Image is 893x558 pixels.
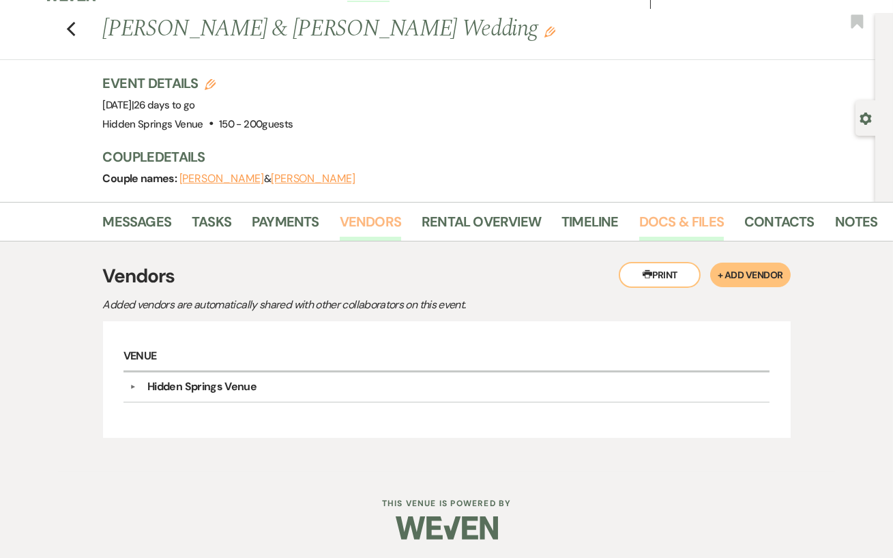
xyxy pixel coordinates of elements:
[103,211,172,241] a: Messages
[744,211,815,241] a: Contacts
[103,296,581,314] p: Added vendors are automatically shared with other collaborators on this event.
[192,211,231,241] a: Tasks
[619,262,701,288] button: Print
[639,211,724,241] a: Docs & Files
[340,211,401,241] a: Vendors
[147,379,257,395] div: Hidden Springs Venue
[103,171,179,186] span: Couple names:
[835,211,878,241] a: Notes
[252,211,319,241] a: Payments
[103,13,714,46] h1: [PERSON_NAME] & [PERSON_NAME] Wedding
[125,383,141,390] button: ▼
[179,172,355,186] span: &
[544,25,555,38] button: Edit
[103,262,791,291] h3: Vendors
[179,173,264,184] button: [PERSON_NAME]
[103,98,195,112] span: [DATE]
[134,98,195,112] span: 26 days to go
[103,74,293,93] h3: Event Details
[103,147,862,166] h3: Couple Details
[860,111,872,124] button: Open lead details
[422,211,541,241] a: Rental Overview
[710,263,790,287] button: + Add Vendor
[103,117,203,131] span: Hidden Springs Venue
[396,504,498,552] img: Weven Logo
[561,211,619,241] a: Timeline
[219,117,293,131] span: 150 - 200 guests
[123,342,770,372] h6: Venue
[132,98,195,112] span: |
[271,173,355,184] button: [PERSON_NAME]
